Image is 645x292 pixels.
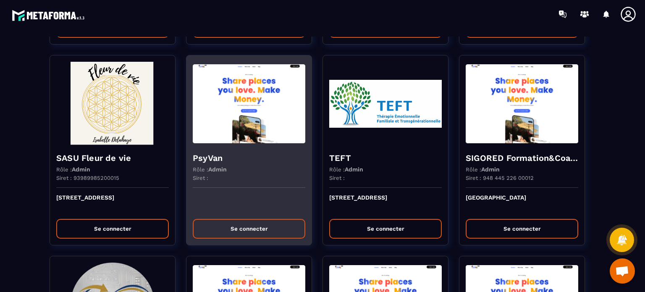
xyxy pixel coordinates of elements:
img: logo [12,8,87,23]
span: Admin [345,166,363,173]
h4: SIGORED Formation&Coaching [466,152,578,164]
p: [GEOGRAPHIC_DATA] [466,194,578,213]
h4: SASU Fleur de vie [56,152,169,164]
span: Admin [481,166,500,173]
img: funnel-background [329,62,442,146]
p: Siret : 948 445 226 00012 [466,175,534,181]
button: Se connecter [329,219,442,239]
span: Admin [208,166,227,173]
p: Rôle : [466,166,500,173]
p: [STREET_ADDRESS] [56,194,169,213]
p: Rôle : [193,166,227,173]
img: funnel-background [56,62,169,146]
button: Se connecter [466,219,578,239]
p: Rôle : [56,166,90,173]
p: Siret : [329,175,345,181]
h4: PsyVan [193,152,305,164]
div: Ouvrir le chat [610,258,635,284]
button: Se connecter [193,219,305,239]
p: Siret : 93989985200015 [56,175,119,181]
p: Siret : [193,175,208,181]
span: Admin [72,166,90,173]
p: [STREET_ADDRESS] [329,194,442,213]
p: Rôle : [329,166,363,173]
h4: TEFT [329,152,442,164]
img: funnel-background [466,62,578,146]
button: Se connecter [56,219,169,239]
img: funnel-background [193,62,305,146]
